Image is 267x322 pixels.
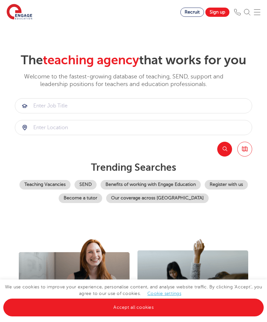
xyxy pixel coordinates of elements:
[15,53,252,68] h2: The that works for you
[43,53,139,67] span: teaching agency
[205,180,248,190] a: Register with us
[244,9,251,15] img: Search
[7,4,32,20] img: Engage Education
[15,98,252,113] div: Submit
[15,73,232,88] p: Welcome to the fastest-growing database of teaching, SEND, support and leadership positions for t...
[106,193,209,203] a: Our coverage across [GEOGRAPHIC_DATA]
[19,180,71,190] a: Teaching Vacancies
[15,161,252,173] p: Trending searches
[15,120,252,135] input: Submit
[3,299,264,316] a: Accept all cookies
[185,10,200,15] span: Recruit
[15,99,252,113] input: Submit
[59,193,102,203] a: Become a tutor
[180,8,204,17] a: Recruit
[205,8,229,17] a: Sign up
[74,180,97,190] a: SEND
[217,142,232,157] button: Search
[101,180,201,190] a: Benefits of working with Engage Education
[254,9,260,15] img: Mobile Menu
[15,120,252,135] div: Submit
[3,284,264,310] span: We use cookies to improve your experience, personalise content, and analyse website traffic. By c...
[234,9,241,15] img: Phone
[147,291,181,296] a: Cookie settings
